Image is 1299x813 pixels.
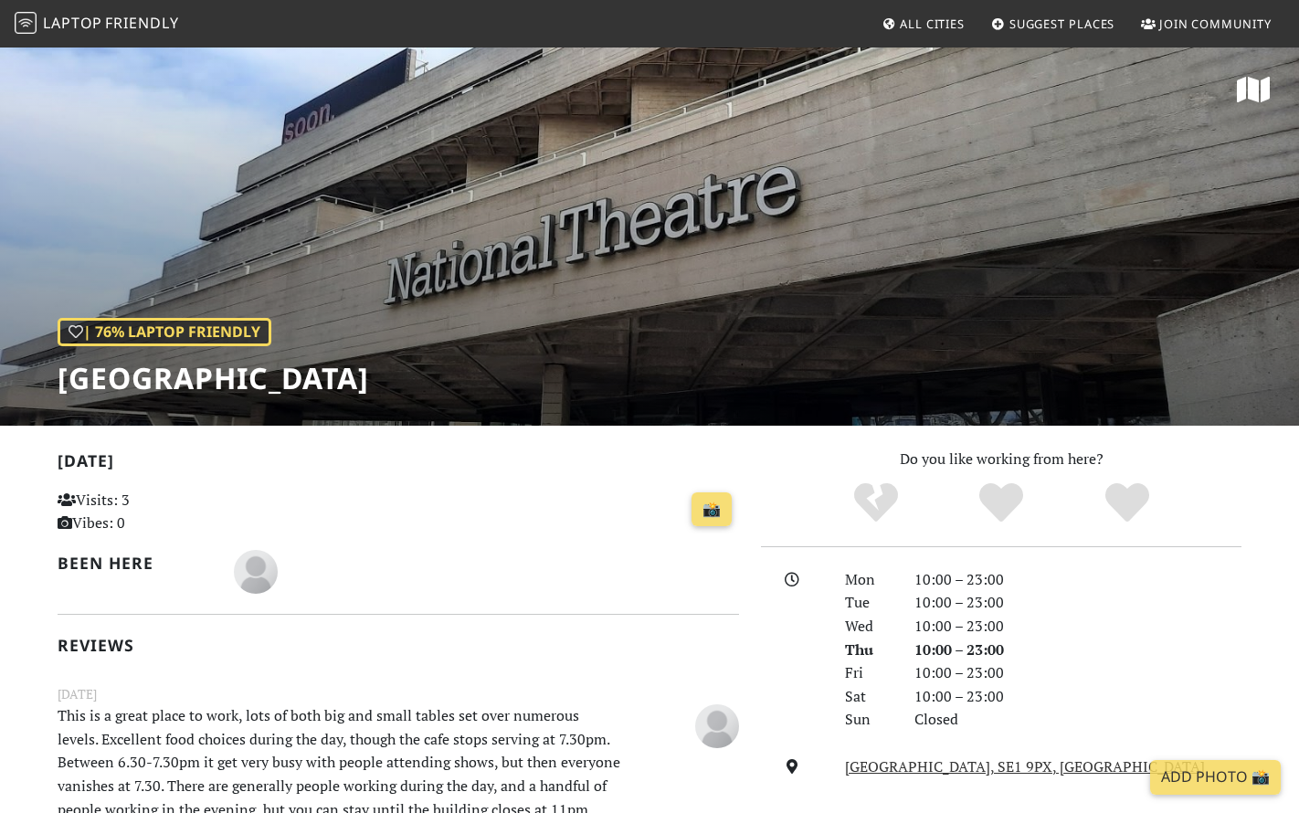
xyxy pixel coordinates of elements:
p: Do you like working from here? [761,448,1241,471]
div: 10:00 – 23:00 [903,591,1252,615]
div: 10:00 – 23:00 [903,685,1252,709]
div: Wed [834,615,903,639]
span: Lydia Cole [234,560,278,580]
h2: Reviews [58,636,739,655]
a: 📸 [692,492,732,527]
div: 10:00 – 23:00 [903,615,1252,639]
span: Laptop [43,13,102,33]
div: Yes [938,480,1064,526]
a: All Cities [874,7,972,40]
h2: Been here [58,554,212,573]
div: Sun [834,708,903,732]
a: Suggest Places [984,7,1123,40]
small: [DATE] [47,684,750,704]
div: Tue [834,591,903,615]
div: Mon [834,568,903,592]
span: Join Community [1159,16,1272,32]
span: Friendly [105,13,178,33]
img: LaptopFriendly [15,12,37,34]
div: 10:00 – 23:00 [903,661,1252,685]
div: Closed [903,708,1252,732]
h2: [DATE] [58,451,739,478]
div: Thu [834,639,903,662]
a: Join Community [1134,7,1279,40]
a: LaptopFriendly LaptopFriendly [15,8,179,40]
span: Suggest Places [1009,16,1115,32]
div: 10:00 – 23:00 [903,639,1252,662]
img: blank-535327c66bd565773addf3077783bbfce4b00ec00e9fd257753287c682c7fa38.png [234,550,278,594]
a: Add Photo 📸 [1150,760,1281,795]
div: No [813,480,939,526]
span: Anonymous [695,714,739,734]
div: | 76% Laptop Friendly [58,318,271,347]
div: Fri [834,661,903,685]
div: Sat [834,685,903,709]
span: All Cities [900,16,965,32]
p: Visits: 3 Vibes: 0 [58,489,270,535]
div: 10:00 – 23:00 [903,568,1252,592]
img: blank-535327c66bd565773addf3077783bbfce4b00ec00e9fd257753287c682c7fa38.png [695,704,739,748]
div: Definitely! [1064,480,1190,526]
a: [GEOGRAPHIC_DATA], SE1 9PX, [GEOGRAPHIC_DATA] [845,756,1205,776]
h1: [GEOGRAPHIC_DATA] [58,361,369,396]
